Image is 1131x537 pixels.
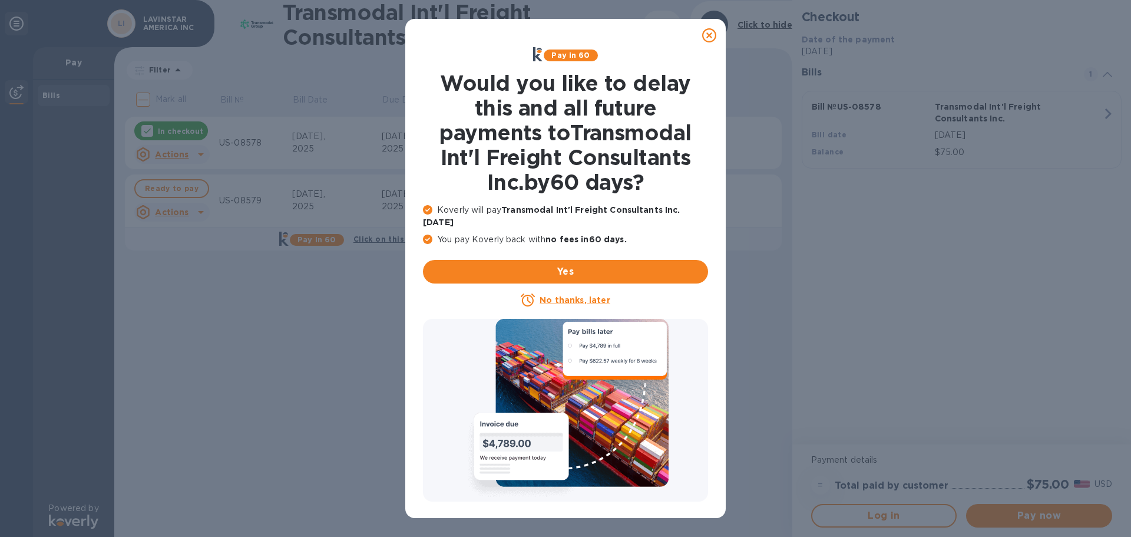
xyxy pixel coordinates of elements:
[423,204,708,229] p: Koverly will pay
[423,260,708,284] button: Yes
[540,295,610,305] u: No thanks, later
[423,233,708,246] p: You pay Koverly back with
[423,205,680,227] b: Transmodal Int'l Freight Consultants Inc. [DATE]
[551,51,590,60] b: Pay in 60
[545,235,626,244] b: no fees in 60 days .
[432,265,699,279] span: Yes
[423,71,708,195] h1: Would you like to delay this and all future payments to Transmodal Int'l Freight Consultants Inc....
